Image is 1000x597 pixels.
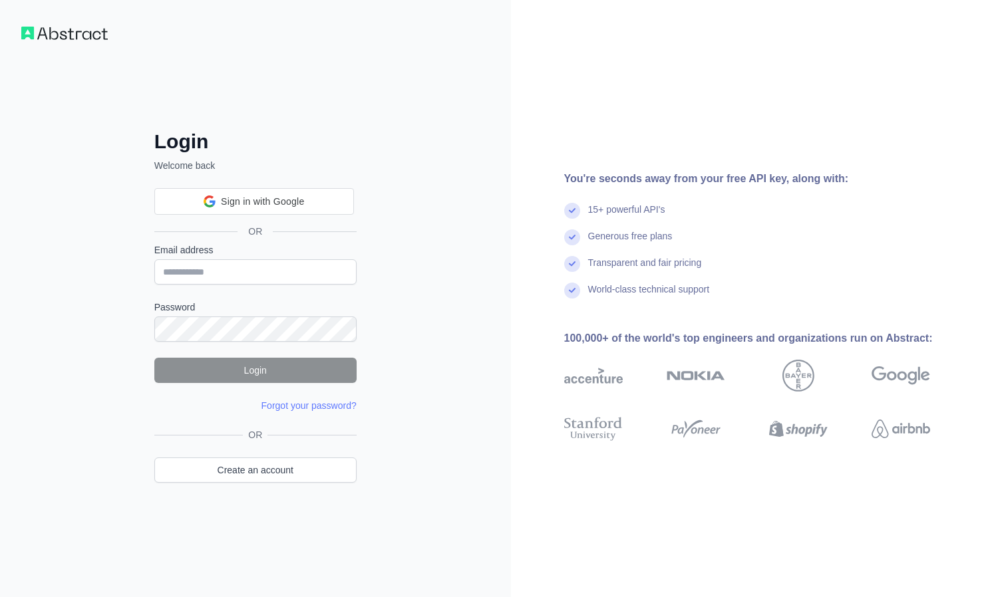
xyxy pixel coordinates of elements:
[588,256,702,283] div: Transparent and fair pricing
[564,330,973,346] div: 100,000+ of the world's top engineers and organizations run on Abstract:
[564,171,973,187] div: You're seconds away from your free API key, along with:
[588,283,710,309] div: World-class technical support
[154,358,357,383] button: Login
[564,360,623,392] img: accenture
[564,414,623,443] img: stanford university
[667,360,725,392] img: nokia
[782,360,814,392] img: bayer
[154,243,357,257] label: Email address
[588,229,673,256] div: Generous free plans
[243,428,267,441] span: OR
[588,203,665,229] div: 15+ powerful API's
[238,225,273,238] span: OR
[154,188,354,215] div: Sign in with Google
[564,203,580,219] img: check mark
[872,360,930,392] img: google
[667,414,725,443] img: payoneer
[21,27,108,40] img: Workflow
[564,256,580,272] img: check mark
[564,283,580,298] img: check mark
[221,195,304,209] span: Sign in with Google
[154,159,357,172] p: Welcome back
[769,414,828,443] img: shopify
[154,300,357,314] label: Password
[872,414,930,443] img: airbnb
[564,229,580,245] img: check mark
[154,457,357,483] a: Create an account
[154,130,357,154] h2: Login
[261,400,357,411] a: Forgot your password?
